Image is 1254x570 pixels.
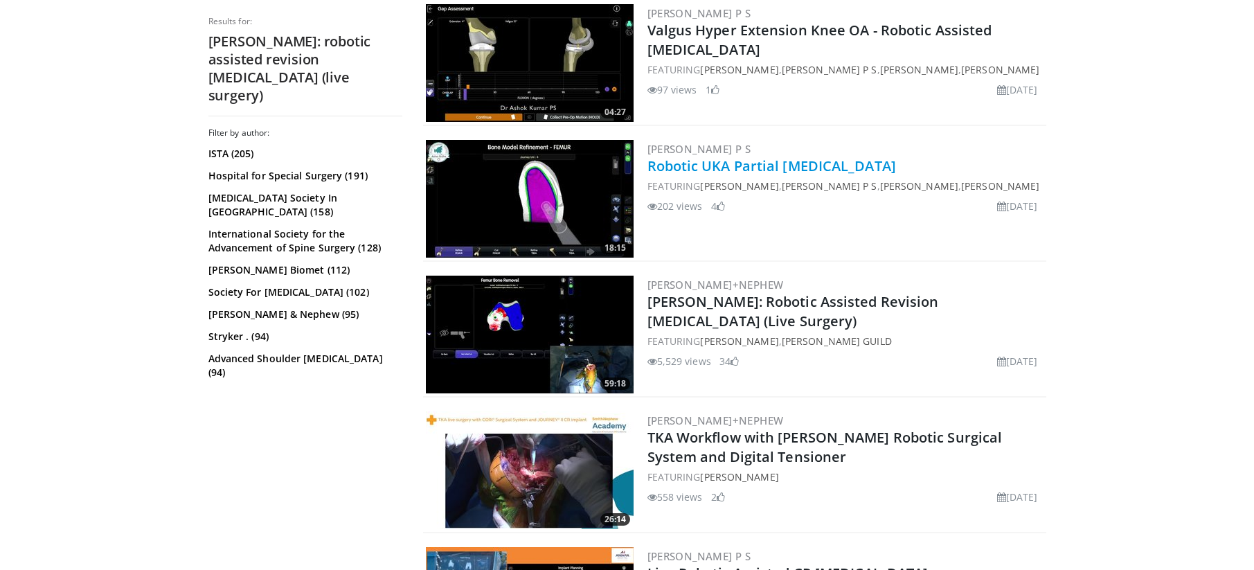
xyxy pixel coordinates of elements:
a: Hospital for Special Surgery (191) [208,169,399,183]
li: 1 [706,82,719,97]
a: Valgus Hyper Extension Knee OA - Robotic Assisted [MEDICAL_DATA] [647,21,992,59]
li: [DATE] [997,199,1038,213]
li: [DATE] [997,490,1038,504]
div: FEATURING , , , [647,62,1043,77]
a: 59:18 [426,276,634,393]
li: 2 [711,490,725,504]
a: Society For [MEDICAL_DATA] (102) [208,285,399,299]
a: International Society for the Advancement of Spine Surgery (128) [208,227,399,255]
a: [PERSON_NAME] P S [647,549,751,563]
a: [PERSON_NAME]: Robotic Assisted Revision [MEDICAL_DATA] (Live Surgery) [647,292,939,330]
span: 04:27 [600,106,630,118]
li: 558 views [647,490,703,504]
div: FEATURING , [647,334,1043,348]
a: [PERSON_NAME] P S [782,63,877,76]
span: 59:18 [600,377,630,390]
a: ISTA (205) [208,147,399,161]
a: [PERSON_NAME] P S [647,6,751,20]
a: Robotic UKA Partial [MEDICAL_DATA] [647,157,896,175]
li: 4 [711,199,725,213]
img: c8d5acbe-e863-40b6-8d33-9781f43432b7.300x170_q85_crop-smart_upscale.jpg [426,276,634,393]
img: 6985ffc1-4173-4b09-ad5f-6e1ed128e3de.300x170_q85_crop-smart_upscale.jpg [426,140,634,258]
a: [PERSON_NAME] Biomet (112) [208,263,399,277]
div: FEATURING , , , [647,179,1043,193]
a: Advanced Shoulder [MEDICAL_DATA] (94) [208,352,399,380]
a: TKA Workflow with [PERSON_NAME] Robotic Surgical System and Digital Tensioner [647,428,1003,466]
li: 5,529 views [647,354,711,368]
a: [PERSON_NAME] Guild [782,335,892,348]
a: [PERSON_NAME] [700,335,778,348]
a: [PERSON_NAME] [961,179,1039,193]
a: 18:15 [426,140,634,258]
a: [PERSON_NAME] [880,179,958,193]
a: [PERSON_NAME] [880,63,958,76]
a: [PERSON_NAME] [961,63,1039,76]
span: 26:14 [600,513,630,526]
a: [PERSON_NAME] [700,470,778,483]
a: [PERSON_NAME] [700,179,778,193]
a: [PERSON_NAME] & Nephew (95) [208,308,399,321]
a: [PERSON_NAME] P S [647,142,751,156]
a: [PERSON_NAME] P S [782,179,877,193]
a: Stryker . (94) [208,330,399,344]
li: [DATE] [997,82,1038,97]
img: a66a0e72-84e9-4e46-8aab-74d70f528821.300x170_q85_crop-smart_upscale.jpg [426,411,634,529]
a: [PERSON_NAME] [700,63,778,76]
li: 34 [719,354,739,368]
div: FEATURING [647,470,1043,484]
li: 97 views [647,82,697,97]
h2: [PERSON_NAME]: robotic assisted revision [MEDICAL_DATA] (live surgery) [208,33,402,105]
li: [DATE] [997,354,1038,368]
span: 18:15 [600,242,630,254]
a: [PERSON_NAME]+Nephew [647,278,784,292]
a: [PERSON_NAME]+Nephew [647,413,784,427]
img: 2361a525-e71d-4d5b-a769-c1365c92593e.300x170_q85_crop-smart_upscale.jpg [426,4,634,122]
a: 04:27 [426,4,634,122]
li: 202 views [647,199,703,213]
a: 26:14 [426,411,634,529]
p: Results for: [208,16,402,27]
a: [MEDICAL_DATA] Society In [GEOGRAPHIC_DATA] (158) [208,191,399,219]
h3: Filter by author: [208,127,402,139]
